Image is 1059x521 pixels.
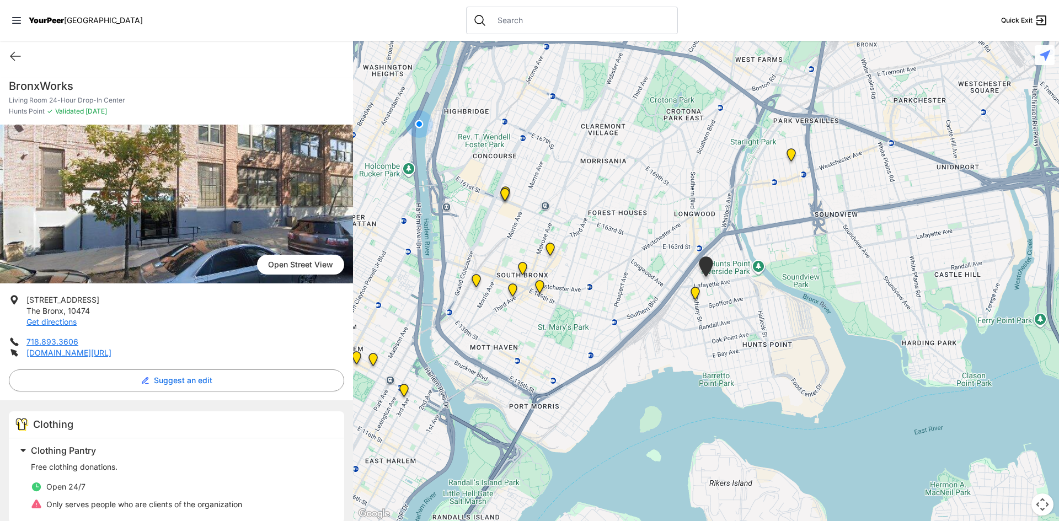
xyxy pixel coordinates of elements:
h1: BronxWorks [9,78,344,94]
div: Main Location [397,384,411,401]
div: Bronx Youth Center (BYC) [543,243,557,260]
a: [DOMAIN_NAME][URL] [26,348,111,357]
a: Open this area in Google Maps (opens a new window) [356,507,392,521]
div: The Bronx Pride Center [533,280,547,298]
div: Bronx [499,186,512,204]
div: South Bronx NeON Works [498,188,512,206]
a: YourPeer[GEOGRAPHIC_DATA] [29,17,143,24]
p: Free clothing donations. [31,461,331,472]
span: Clothing Pantry [31,445,96,456]
span: [DATE] [84,107,107,115]
button: Suggest an edit [9,369,344,391]
span: Hunts Point [9,107,45,116]
div: Manhattan [350,351,363,369]
div: East Tremont Head Start [784,148,798,166]
span: Clothing [33,418,73,430]
span: Open 24/7 [46,482,85,491]
a: 718.893.3606 [26,337,78,346]
span: YourPeer [29,15,64,25]
img: Google [356,507,392,521]
div: The Bronx [516,262,529,280]
p: Living Room 24-Hour Drop-In Center [9,96,344,105]
a: Get directions [26,317,77,326]
button: Map camera controls [1031,493,1053,515]
div: East Harlem [366,353,380,370]
span: The Bronx [26,306,63,315]
div: You are here! [405,110,433,138]
div: Harm Reduction Center [469,274,483,292]
span: Validated [55,107,84,115]
span: Only serves people who are clients of the organization [46,499,242,509]
span: Open Street View [257,255,344,275]
span: ✓ [47,107,53,116]
span: Suggest an edit [154,375,212,386]
div: Living Room 24-Hour Drop-In Center [697,256,715,281]
a: Quick Exit [1001,14,1048,27]
span: [STREET_ADDRESS] [26,295,99,304]
span: 10474 [68,306,90,315]
span: Quick Exit [1001,16,1033,25]
span: , [63,306,66,315]
input: Search [491,15,671,26]
span: [GEOGRAPHIC_DATA] [64,15,143,25]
